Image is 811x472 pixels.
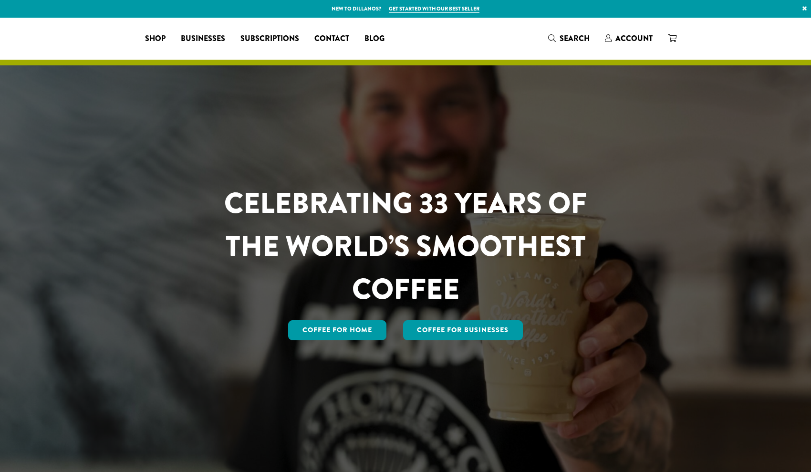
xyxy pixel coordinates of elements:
[389,5,479,13] a: Get started with our best seller
[364,33,385,45] span: Blog
[541,31,597,46] a: Search
[403,320,523,340] a: Coffee For Businesses
[288,320,386,340] a: Coffee for Home
[145,33,166,45] span: Shop
[615,33,653,44] span: Account
[314,33,349,45] span: Contact
[560,33,590,44] span: Search
[137,31,173,46] a: Shop
[181,33,225,45] span: Businesses
[196,182,615,311] h1: CELEBRATING 33 YEARS OF THE WORLD’S SMOOTHEST COFFEE
[240,33,299,45] span: Subscriptions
